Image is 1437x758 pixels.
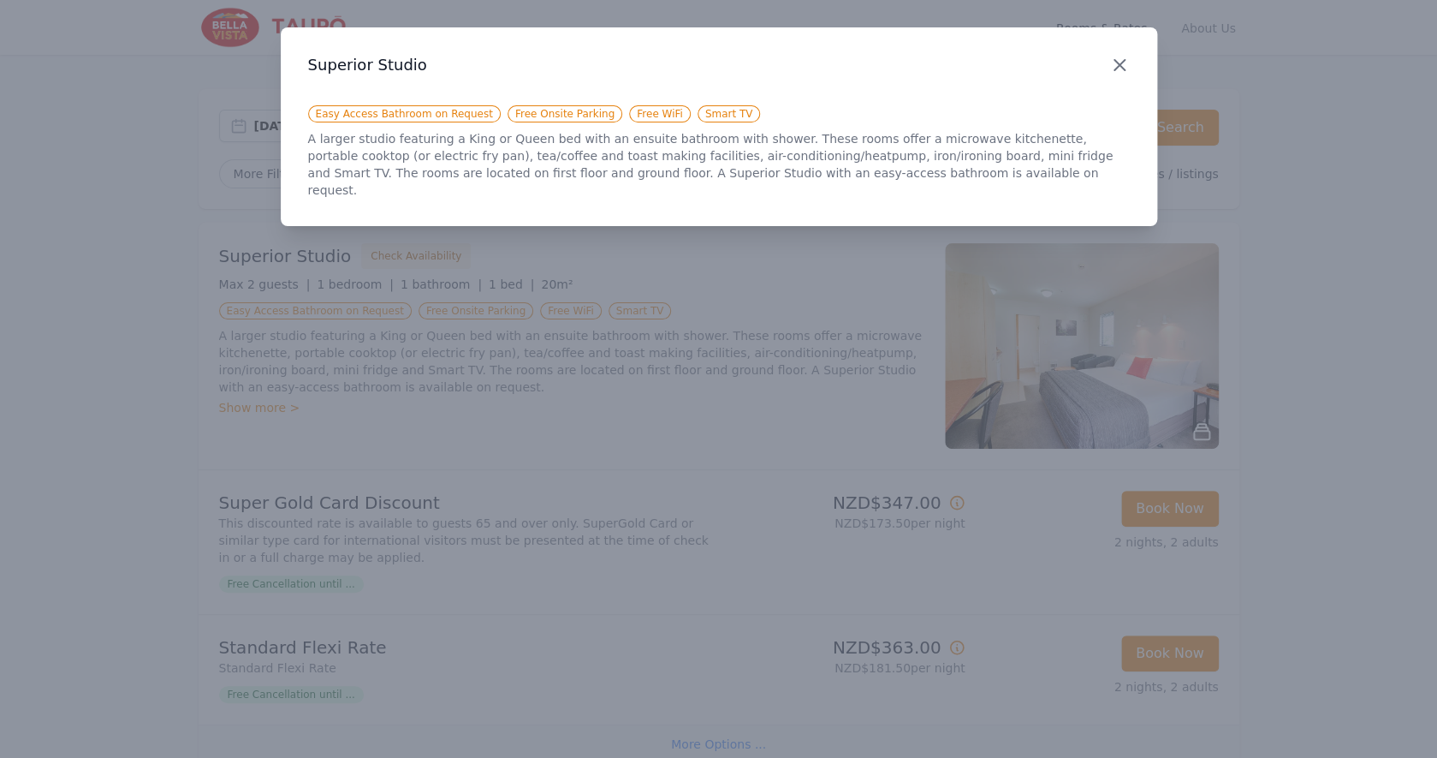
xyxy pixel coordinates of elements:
[308,55,1130,75] h3: Superior Studio
[308,105,501,122] span: Easy Access Bathroom on Request
[308,130,1130,199] p: A larger studio featuring a King or Queen bed with an ensuite bathroom with shower. These rooms o...
[508,105,622,122] span: Free Onsite Parking
[629,105,691,122] span: Free WiFi
[698,105,761,122] span: Smart TV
